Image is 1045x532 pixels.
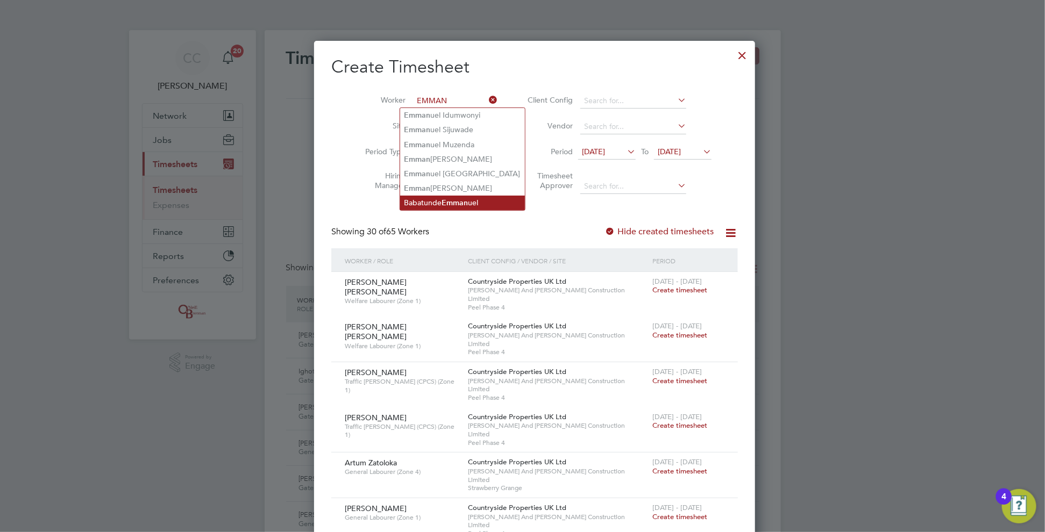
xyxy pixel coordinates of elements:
span: [DATE] [582,147,605,156]
span: [PERSON_NAME] And [PERSON_NAME] Construction Limited [468,331,648,348]
label: Period Type [357,147,406,156]
span: Countryside Properties UK Ltd [468,412,566,421]
div: 4 [1001,497,1006,511]
b: Emman [442,198,468,207]
span: Countryside Properties UK Ltd [468,367,566,376]
span: 65 Workers [367,226,429,237]
li: uel [GEOGRAPHIC_DATA] [400,167,525,181]
span: Create timesheet [653,466,708,476]
span: [DATE] - [DATE] [653,277,702,286]
span: Countryside Properties UK Ltd [468,503,566,512]
span: Peel Phase 4 [468,438,648,447]
span: [DATE] - [DATE] [653,457,702,466]
label: Hide created timesheets [605,226,714,237]
span: [PERSON_NAME] [345,368,407,377]
label: Site [357,121,406,131]
span: Countryside Properties UK Ltd [468,457,566,466]
span: [PERSON_NAME] [PERSON_NAME] [345,322,407,341]
span: [PERSON_NAME] [PERSON_NAME] [345,277,407,297]
span: General Labourer (Zone 4) [345,468,460,476]
span: Traffic [PERSON_NAME] (CPCS) (Zone 1) [345,422,460,439]
label: Period [524,147,573,156]
b: Emman [404,111,431,120]
li: Babatunde uel [400,196,525,210]
span: Strawberry Grange [468,484,648,492]
span: Create timesheet [653,376,708,385]
input: Search for... [580,119,686,134]
label: Vendor [524,121,573,131]
li: [PERSON_NAME] [400,181,525,196]
b: Emman [404,155,431,164]
span: Countryside Properties UK Ltd [468,321,566,330]
div: Showing [331,226,431,238]
div: Worker / Role [342,248,465,273]
span: [PERSON_NAME] And [PERSON_NAME] Construction Limited [468,513,648,529]
label: Hiring Manager [357,171,406,190]
span: Welfare Labourer (Zone 1) [345,342,460,350]
li: uel Muzenda [400,138,525,152]
span: Create timesheet [653,285,708,294]
span: [PERSON_NAME] And [PERSON_NAME] Construction Limited [468,467,648,484]
label: Timesheet Approver [524,171,573,190]
span: Countryside Properties UK Ltd [468,277,566,286]
span: [DATE] - [DATE] [653,412,702,421]
span: [PERSON_NAME] And [PERSON_NAME] Construction Limited [468,377,648,393]
span: To [638,145,652,159]
li: [PERSON_NAME] [400,152,525,167]
div: Period [650,248,727,273]
label: Client Config [524,95,573,105]
div: Client Config / Vendor / Site [465,248,650,273]
span: [PERSON_NAME] And [PERSON_NAME] Construction Limited [468,421,648,438]
b: Emman [404,140,431,149]
h2: Create Timesheet [331,56,738,78]
li: uel Sijuwade [400,123,525,137]
span: [PERSON_NAME] [345,413,407,422]
span: [DATE] [658,147,681,156]
span: [DATE] - [DATE] [653,367,702,376]
b: Emman [404,184,431,193]
label: Worker [357,95,406,105]
span: Traffic [PERSON_NAME] (CPCS) (Zone 1) [345,377,460,394]
input: Search for... [580,179,686,194]
span: [DATE] - [DATE] [653,321,702,330]
span: [PERSON_NAME] [345,504,407,513]
span: [PERSON_NAME] And [PERSON_NAME] Construction Limited [468,286,648,303]
button: Open Resource Center, 4 new notifications [1002,489,1036,523]
input: Search for... [580,94,686,109]
span: Artum Zatoloka [345,458,397,468]
span: 30 of [367,226,386,237]
span: Welfare Labourer (Zone 1) [345,297,460,305]
span: Create timesheet [653,512,708,521]
span: Peel Phase 4 [468,303,648,312]
li: uel Idumwonyi [400,108,525,123]
span: Create timesheet [653,330,708,340]
b: Emman [404,125,431,134]
input: Search for... [413,94,497,109]
span: Create timesheet [653,421,708,430]
span: Peel Phase 4 [468,393,648,402]
b: Emman [404,169,431,178]
span: General Labourer (Zone 1) [345,513,460,522]
span: [DATE] - [DATE] [653,503,702,512]
span: Peel Phase 4 [468,348,648,356]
